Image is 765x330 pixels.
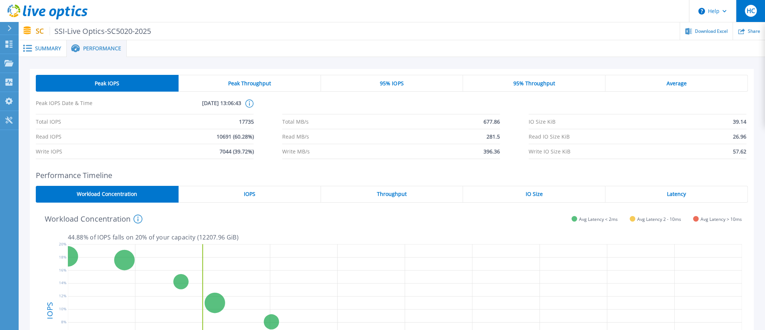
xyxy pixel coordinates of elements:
span: 39.14 [733,114,746,129]
span: Download Excel [695,29,728,34]
text: 14% [59,280,66,286]
span: HC [746,8,755,14]
span: Read MB/s [282,129,309,144]
h2: Performance Timeline [36,171,748,180]
span: IO Size KiB [529,114,555,129]
span: Write MB/s [282,144,310,159]
span: 95% IOPS [380,80,403,86]
span: 26.96 [733,129,746,144]
span: Performance [83,46,121,51]
span: IOPS [244,191,255,197]
text: 16% [59,267,66,273]
span: 17735 [239,114,254,129]
span: Write IO Size KiB [529,144,570,159]
span: Write IOPS [36,144,62,159]
h4: Workload Concentration [45,215,142,223]
span: Avg Latency 2 - 10ms [637,216,681,222]
span: 677.86 [484,114,500,129]
span: 281.5 [487,129,500,144]
span: Read IOPS [36,129,62,144]
span: 57.62 [733,144,746,159]
span: Peak IOPS [95,80,119,86]
span: SSI-Live Optics-SC5020-2025 [50,27,151,35]
span: Total MB/s [282,114,309,129]
span: Read IO Size KiB [529,129,570,144]
span: Peak IOPS Date & Time [36,99,139,114]
span: 7044 (39.72%) [219,144,254,159]
span: 10691 (60.28%) [216,129,254,144]
span: Share [748,29,760,34]
span: Average [667,80,687,86]
span: Avg Latency < 2ms [579,216,618,222]
span: IO Size [526,191,543,197]
span: 95% Throughput [513,80,555,86]
span: Workload Concentration [77,191,137,197]
span: Total IOPS [36,114,61,129]
span: Avg Latency > 10ms [701,216,742,222]
p: SC [36,27,151,35]
span: Peak Throughput [228,80,271,86]
span: 396.36 [484,144,500,159]
span: Throughput [377,191,407,197]
p: 44.88 % of IOPS falls on 20 % of your capacity ( 12207.96 GiB ) [68,234,742,241]
text: 8% [61,319,66,324]
text: 20% [59,241,66,247]
span: Summary [35,46,61,51]
span: [DATE] 13:06:43 [139,99,242,114]
span: Latency [667,191,686,197]
text: 18% [59,254,66,260]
